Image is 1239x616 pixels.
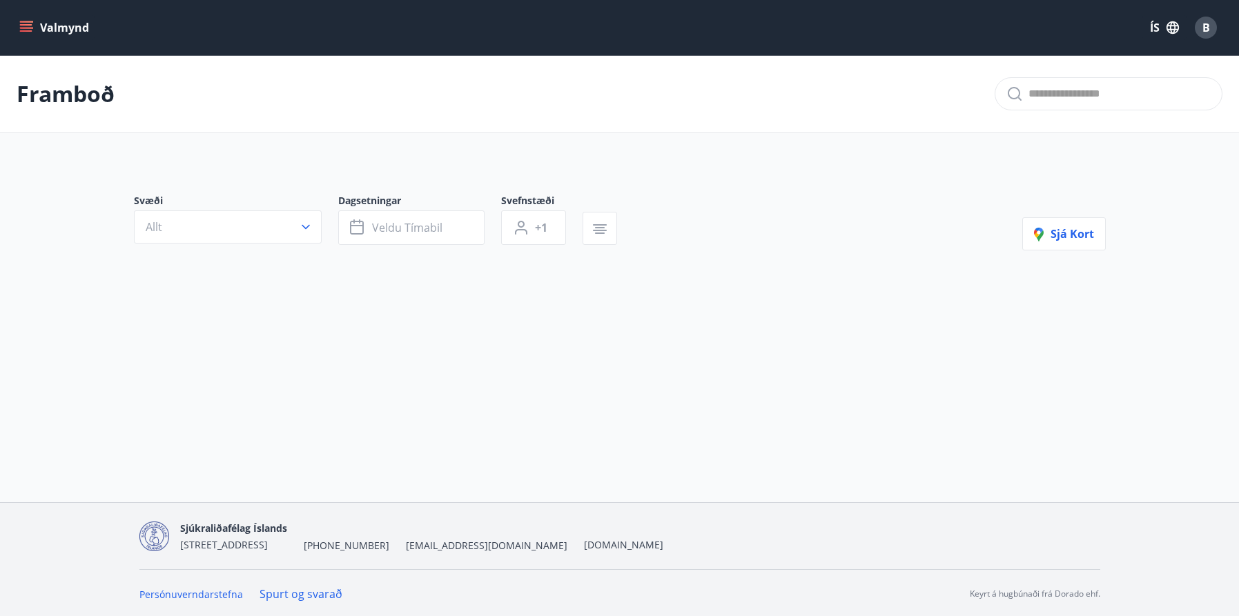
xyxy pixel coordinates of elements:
[304,539,389,553] span: [PHONE_NUMBER]
[180,521,287,535] span: Sjúkraliðafélag Íslands
[372,220,442,235] span: Veldu tímabil
[501,210,566,245] button: +1
[139,521,169,551] img: d7T4au2pYIU9thVz4WmmUT9xvMNnFvdnscGDOPEg.png
[134,194,338,210] span: Svæði
[1189,11,1222,44] button: B
[535,220,547,235] span: +1
[338,210,485,245] button: Veldu tímabil
[1022,217,1106,250] button: Sjá kort
[139,588,243,601] a: Persónuverndarstefna
[260,586,342,602] a: Spurt og svarað
[17,79,115,109] p: Framboð
[146,219,162,235] span: Allt
[134,210,322,244] button: Allt
[584,538,663,551] a: [DOMAIN_NAME]
[970,588,1100,600] p: Keyrt á hugbúnaði frá Dorado ehf.
[1142,15,1187,40] button: ÍS
[17,15,95,40] button: menu
[1202,20,1210,35] span: B
[406,539,567,553] span: [EMAIL_ADDRESS][DOMAIN_NAME]
[501,194,583,210] span: Svefnstæði
[180,538,268,551] span: [STREET_ADDRESS]
[1034,226,1094,241] span: Sjá kort
[338,194,501,210] span: Dagsetningar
